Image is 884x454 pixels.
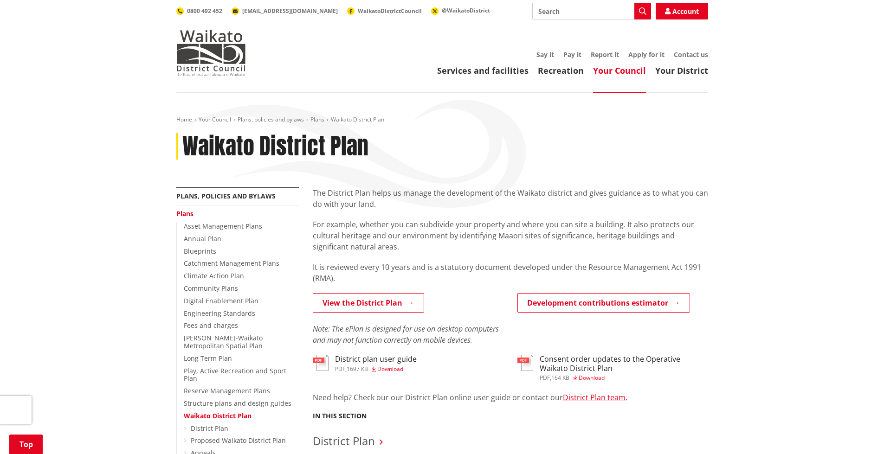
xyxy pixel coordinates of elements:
[199,115,231,123] a: Your Council
[540,374,550,382] span: pdf
[184,284,238,293] a: Community Plans
[551,374,569,382] span: 164 KB
[335,365,345,373] span: pdf
[187,7,222,15] span: 0800 492 452
[184,321,238,330] a: Fees and charges
[191,424,228,433] a: District Plan
[540,355,708,372] h3: Consent order updates to the Operative Waikato District Plan
[184,309,255,318] a: Engineering Standards
[331,115,384,123] span: Waikato District Plan
[184,222,262,230] a: Asset Management Plans
[238,115,304,123] a: Plans, policies and bylaws
[176,30,246,76] img: Waikato District Council - Te Kaunihera aa Takiwaa o Waikato
[176,209,194,218] a: Plans
[232,7,338,15] a: [EMAIL_ADDRESS][DOMAIN_NAME]
[532,3,651,19] input: Search input
[563,50,581,59] a: Pay it
[184,399,291,408] a: Structure plans and design guides
[628,50,665,59] a: Apply for it
[517,293,690,313] a: Development contributions estimator
[184,386,270,395] a: Reserve Management Plans
[517,355,533,371] img: document-pdf.svg
[335,355,417,364] h3: District plan user guide
[656,3,708,19] a: Account
[517,355,708,380] a: Consent order updates to the Operative Waikato District Plan pdf,164 KB Download
[176,192,276,200] a: Plans, policies and bylaws
[540,375,708,381] div: ,
[184,234,221,243] a: Annual Plan
[313,412,367,420] h5: In this section
[184,296,258,305] a: Digital Enablement Plan
[310,115,324,123] a: Plans
[591,50,619,59] a: Report it
[184,354,232,363] a: Long Term Plan
[335,366,417,372] div: ,
[377,365,403,373] span: Download
[347,365,368,373] span: 1697 KB
[437,65,529,76] a: Services and facilities
[176,116,708,124] nav: breadcrumb
[358,7,422,15] span: WaikatoDistrictCouncil
[313,355,329,371] img: document-pdf.svg
[184,411,252,420] a: Waikato District Plan
[313,433,375,448] a: District Plan
[655,65,708,76] a: Your District
[536,50,554,59] a: Say it
[313,219,708,252] p: For example, whether you can subdivide your property and where you can site a building. It also p...
[538,65,584,76] a: Recreation
[191,436,286,445] a: Proposed Waikato District Plan
[184,333,263,350] a: [PERSON_NAME]-Waikato Metropolitan Spatial Plan
[184,259,279,268] a: Catchment Management Plans
[184,366,286,383] a: Play, Active Recreation and Sport Plan
[176,7,222,15] a: 0800 492 452
[9,435,43,454] a: Top
[242,7,338,15] span: [EMAIL_ADDRESS][DOMAIN_NAME]
[184,271,244,280] a: Climate Action Plan
[313,355,417,371] a: District plan user guide pdf,1697 KB Download
[563,392,627,403] a: District Plan team.
[313,187,708,210] p: The District Plan helps us manage the development of the Waikato district and gives guidance as t...
[313,293,424,313] a: View the District Plan
[431,6,490,14] a: @WaikatoDistrict
[674,50,708,59] a: Contact us
[347,7,422,15] a: WaikatoDistrictCouncil
[313,392,708,403] p: Need help? Check our our District Plan online user guide or contact our
[593,65,646,76] a: Your Council
[182,133,368,160] h1: Waikato District Plan
[579,374,605,382] span: Download
[176,115,192,123] a: Home
[184,247,216,256] a: Blueprints
[313,262,708,284] p: It is reviewed every 10 years and is a statutory document developed under the Resource Management...
[313,324,499,345] em: Note: The ePlan is designed for use on desktop computers and may not function correctly on mobile...
[442,6,490,14] span: @WaikatoDistrict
